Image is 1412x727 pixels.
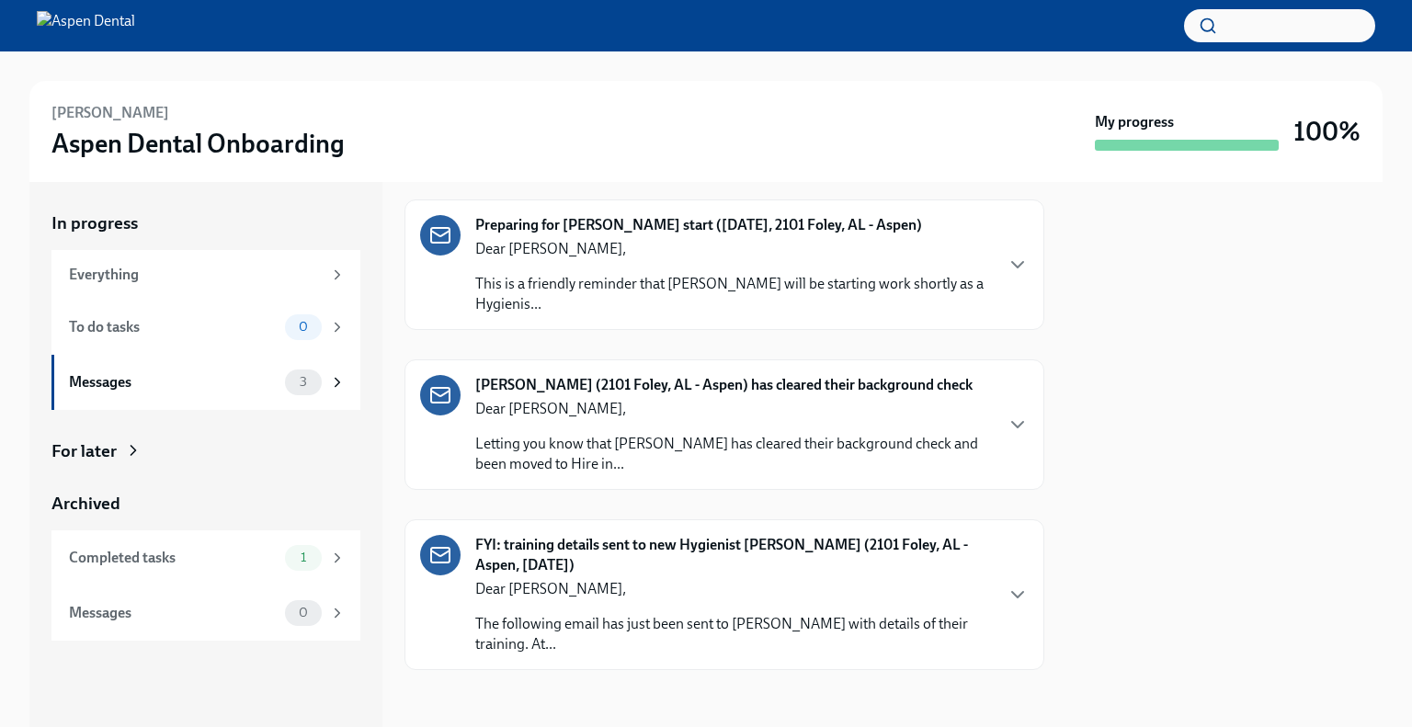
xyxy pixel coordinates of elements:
div: To do tasks [69,317,278,337]
p: The following email has just been sent to [PERSON_NAME] with details of their training. At... [475,614,992,654]
h3: 100% [1293,115,1361,148]
strong: Preparing for [PERSON_NAME] start ([DATE], 2101 Foley, AL - Aspen) [475,215,922,235]
h6: [PERSON_NAME] [51,103,169,123]
div: Messages [69,603,278,623]
a: Archived [51,492,360,516]
strong: [PERSON_NAME] (2101 Foley, AL - Aspen) has cleared their background check [475,375,973,395]
div: Everything [69,265,322,285]
div: For later [51,439,117,463]
strong: My progress [1095,112,1174,132]
a: In progress [51,211,360,235]
a: To do tasks0 [51,300,360,355]
span: 1 [290,551,317,564]
p: This is a friendly reminder that [PERSON_NAME] will be starting work shortly as a Hygienis... [475,274,992,314]
span: 3 [289,375,318,389]
p: Letting you know that [PERSON_NAME] has cleared their background check and been moved to Hire in... [475,434,992,474]
p: Dear [PERSON_NAME], [475,239,992,259]
a: Everything [51,250,360,300]
span: 0 [288,606,319,619]
a: Completed tasks1 [51,530,360,585]
span: 0 [288,320,319,334]
a: Messages0 [51,585,360,641]
div: Messages [69,372,278,392]
strong: FYI: training details sent to new Hygienist [PERSON_NAME] (2101 Foley, AL - Aspen, [DATE]) [475,535,992,575]
h3: Aspen Dental Onboarding [51,127,345,160]
a: For later [51,439,360,463]
div: Completed tasks [69,548,278,568]
img: Aspen Dental [37,11,135,40]
p: Dear [PERSON_NAME], [475,579,992,599]
p: Dear [PERSON_NAME], [475,399,992,419]
a: Messages3 [51,355,360,410]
